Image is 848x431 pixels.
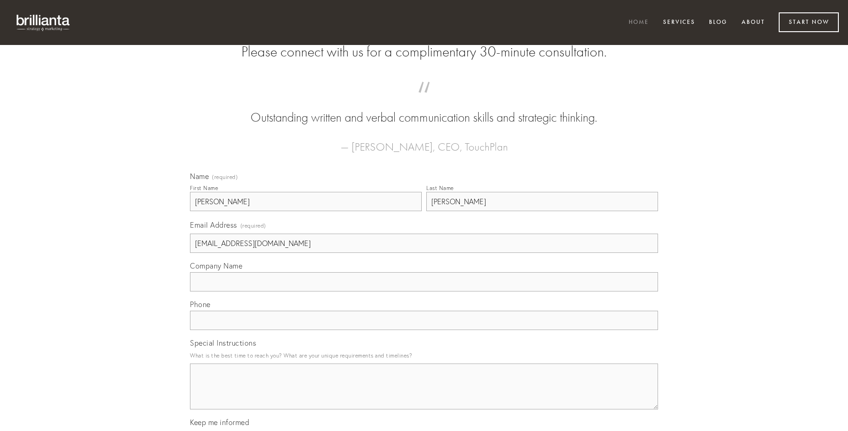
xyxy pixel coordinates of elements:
[205,91,643,127] blockquote: Outstanding written and verbal communication skills and strategic thinking.
[426,185,454,191] div: Last Name
[703,15,733,30] a: Blog
[190,43,658,61] h2: Please connect with us for a complimentary 30-minute consultation.
[190,172,209,181] span: Name
[212,174,238,180] span: (required)
[736,15,771,30] a: About
[205,91,643,109] span: “
[657,15,701,30] a: Services
[190,185,218,191] div: First Name
[623,15,655,30] a: Home
[190,349,658,362] p: What is the best time to reach you? What are your unique requirements and timelines?
[190,261,242,270] span: Company Name
[190,418,249,427] span: Keep me informed
[9,9,78,36] img: brillianta - research, strategy, marketing
[779,12,839,32] a: Start Now
[190,338,256,347] span: Special Instructions
[190,220,237,229] span: Email Address
[205,127,643,156] figcaption: — [PERSON_NAME], CEO, TouchPlan
[190,300,211,309] span: Phone
[240,219,266,232] span: (required)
